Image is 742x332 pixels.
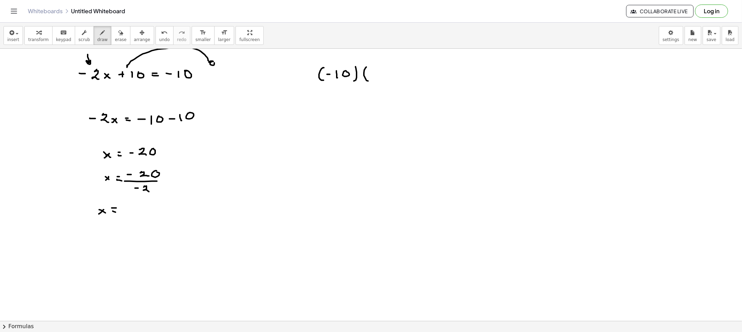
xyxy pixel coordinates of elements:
[726,37,735,42] span: load
[28,37,49,42] span: transform
[707,37,716,42] span: save
[177,37,186,42] span: redo
[155,26,174,45] button: undoundo
[722,26,739,45] button: load
[196,37,211,42] span: smaller
[52,26,75,45] button: keyboardkeypad
[134,37,150,42] span: arrange
[159,37,170,42] span: undo
[79,37,90,42] span: scrub
[659,26,683,45] button: settings
[626,5,694,17] button: Collaborate Live
[130,26,154,45] button: arrange
[60,29,67,37] i: keyboard
[115,37,126,42] span: erase
[214,26,234,45] button: format_sizelarger
[7,37,19,42] span: insert
[200,29,206,37] i: format_size
[8,6,19,17] button: Toggle navigation
[75,26,94,45] button: scrub
[173,26,190,45] button: redoredo
[178,29,185,37] i: redo
[28,8,63,15] a: Whiteboards
[111,26,130,45] button: erase
[703,26,720,45] button: save
[695,5,728,18] button: Log in
[3,26,23,45] button: insert
[97,37,108,42] span: draw
[161,29,168,37] i: undo
[663,37,679,42] span: settings
[94,26,112,45] button: draw
[685,26,701,45] button: new
[192,26,215,45] button: format_sizesmaller
[56,37,71,42] span: keypad
[239,37,260,42] span: fullscreen
[221,29,228,37] i: format_size
[24,26,53,45] button: transform
[218,37,230,42] span: larger
[236,26,263,45] button: fullscreen
[688,37,697,42] span: new
[632,8,688,14] span: Collaborate Live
